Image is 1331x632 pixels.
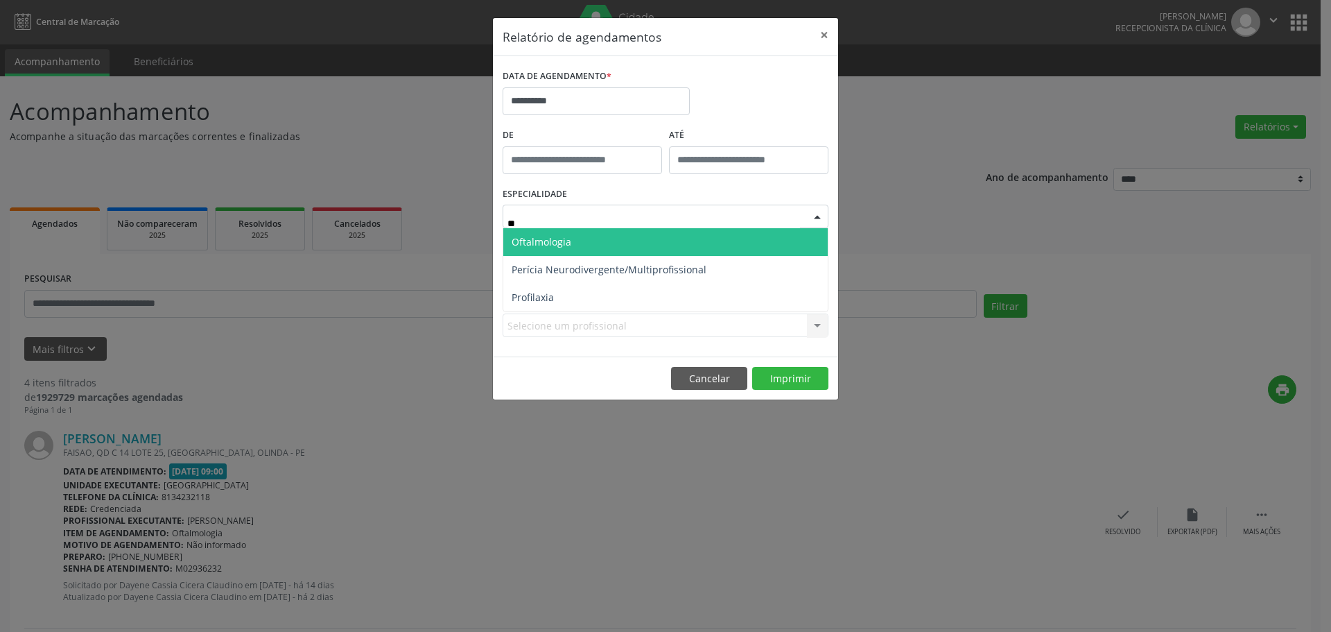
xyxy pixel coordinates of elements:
button: Imprimir [752,367,828,391]
label: De [503,125,662,146]
span: Perícia Neurodivergente/Multiprofissional [512,263,706,276]
h5: Relatório de agendamentos [503,28,661,46]
span: Oftalmologia [512,235,571,248]
label: DATA DE AGENDAMENTO [503,66,611,87]
button: Cancelar [671,367,747,391]
button: Close [810,18,838,52]
label: ATÉ [669,125,828,146]
label: ESPECIALIDADE [503,184,567,205]
span: Profilaxia [512,291,554,304]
